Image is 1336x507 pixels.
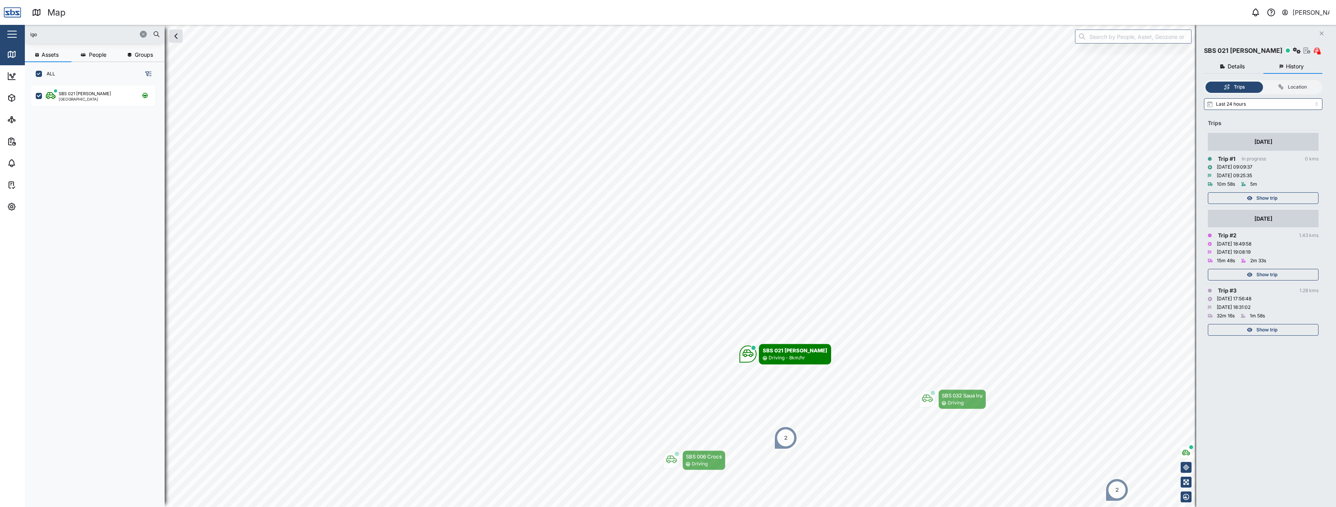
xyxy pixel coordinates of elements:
[47,6,66,19] div: Map
[942,392,983,399] div: SBS 032 Saua Iru
[1218,155,1235,163] div: Trip # 1
[1217,295,1251,303] div: [DATE] 17:56:48
[1299,232,1319,239] div: 1.43 kms
[89,52,106,57] span: People
[1234,84,1245,91] div: Trips
[42,52,59,57] span: Assets
[20,94,44,102] div: Assets
[1254,214,1272,223] div: [DATE]
[1217,304,1251,311] div: [DATE] 18:31:02
[948,399,964,407] div: Driving
[1250,181,1257,188] div: 5m
[1254,138,1272,146] div: [DATE]
[1217,249,1251,256] div: [DATE] 19:08:19
[1288,84,1307,91] div: Location
[1218,286,1237,295] div: Trip # 3
[1217,172,1252,179] div: [DATE] 09:25:35
[20,115,39,124] div: Sites
[31,83,164,501] div: grid
[1208,269,1319,281] button: Show trip
[30,28,160,40] input: Search assets or drivers
[20,159,44,167] div: Alarms
[59,97,111,101] div: [GEOGRAPHIC_DATA]
[1217,257,1235,265] div: 15m 48s
[763,347,827,354] div: SBS 021 [PERSON_NAME]
[1115,486,1119,494] div: 2
[20,181,42,189] div: Tasks
[1217,181,1235,188] div: 10m 58s
[135,52,153,57] span: Groups
[1075,30,1192,44] input: Search by People, Asset, Geozone or Place
[1217,312,1235,320] div: 32m 16s
[42,71,55,77] label: ALL
[784,434,788,442] div: 2
[774,426,797,450] div: Map marker
[919,389,986,409] div: Map marker
[1204,46,1282,56] div: SBS 021 [PERSON_NAME]
[59,91,111,97] div: SBS 021 [PERSON_NAME]
[1208,192,1319,204] button: Show trip
[1217,240,1251,248] div: [DATE] 18:49:58
[1105,478,1129,502] div: Map marker
[1286,64,1304,69] span: History
[1299,287,1319,294] div: 1.28 kms
[1218,231,1237,240] div: Trip # 2
[20,202,48,211] div: Settings
[1242,155,1266,163] div: In progress
[1293,8,1330,17] div: [PERSON_NAME]
[20,72,55,80] div: Dashboard
[1256,324,1277,335] span: Show trip
[1256,193,1277,204] span: Show trip
[686,453,722,460] div: SBS 006 Crocs
[1281,7,1330,18] button: [PERSON_NAME]
[1217,164,1252,171] div: [DATE] 09:09:37
[4,4,21,21] img: Main Logo
[1250,312,1265,320] div: 1m 58s
[1208,119,1319,127] div: Trips
[25,25,1336,507] canvas: Map
[769,354,805,362] div: Driving - 8km/hr
[1208,324,1319,336] button: Show trip
[1256,269,1277,280] span: Show trip
[1250,257,1266,265] div: 2m 33s
[20,50,38,59] div: Map
[739,344,831,364] div: Map marker
[1305,155,1319,163] div: 0 kms
[663,450,725,470] div: Map marker
[1228,64,1245,69] span: Details
[20,137,47,146] div: Reports
[692,460,708,468] div: Driving
[1204,98,1322,110] input: Select range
